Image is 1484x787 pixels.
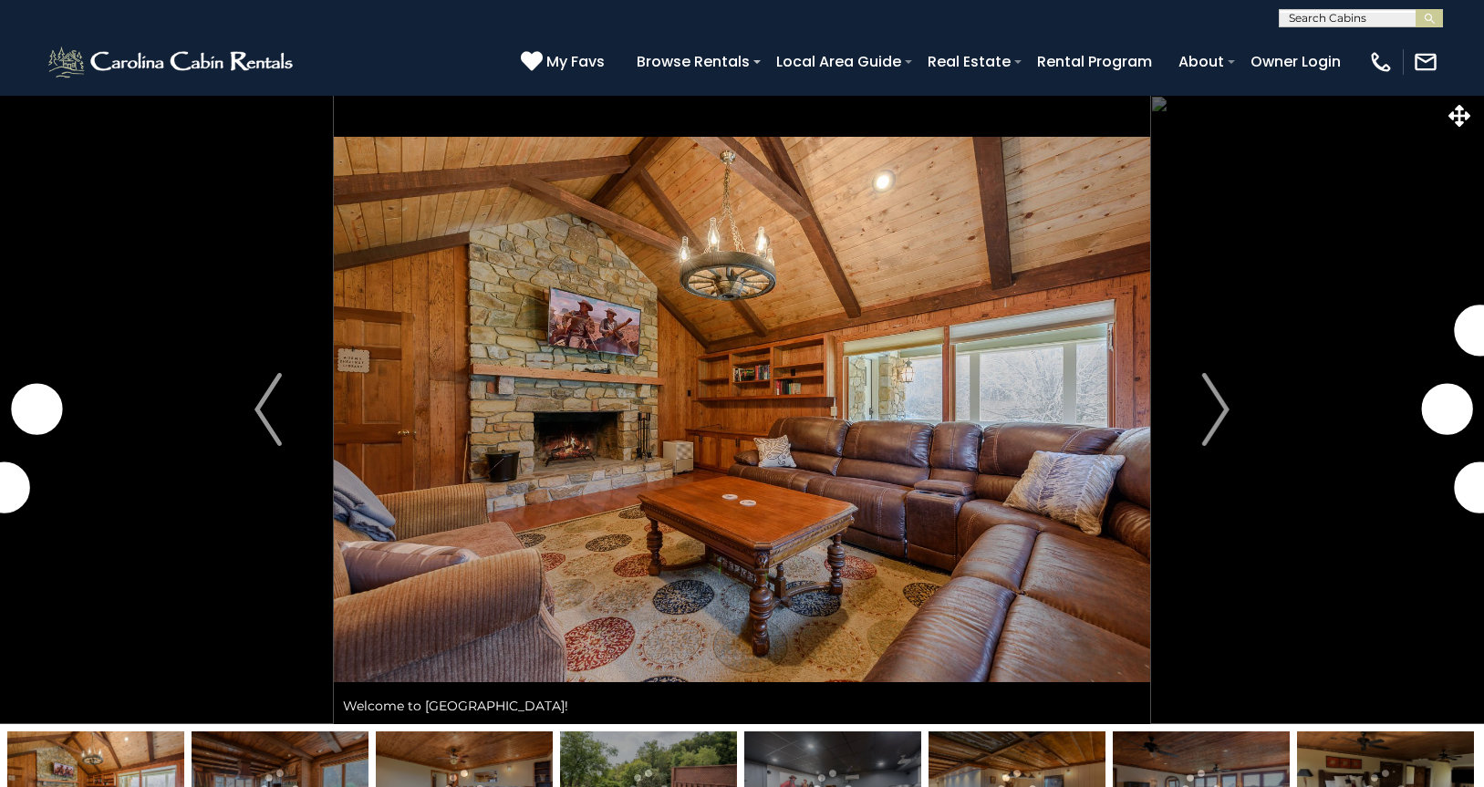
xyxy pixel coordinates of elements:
[1202,373,1230,446] img: arrow
[1150,95,1282,724] button: Next
[1028,46,1161,78] a: Rental Program
[46,44,298,80] img: White-1-2.png
[202,95,334,724] button: Previous
[546,50,605,73] span: My Favs
[254,373,282,446] img: arrow
[1413,49,1438,75] img: mail-regular-white.png
[1241,46,1350,78] a: Owner Login
[767,46,910,78] a: Local Area Guide
[1368,49,1394,75] img: phone-regular-white.png
[628,46,759,78] a: Browse Rentals
[521,50,609,74] a: My Favs
[334,688,1150,724] div: Welcome to [GEOGRAPHIC_DATA]!
[918,46,1020,78] a: Real Estate
[1169,46,1233,78] a: About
